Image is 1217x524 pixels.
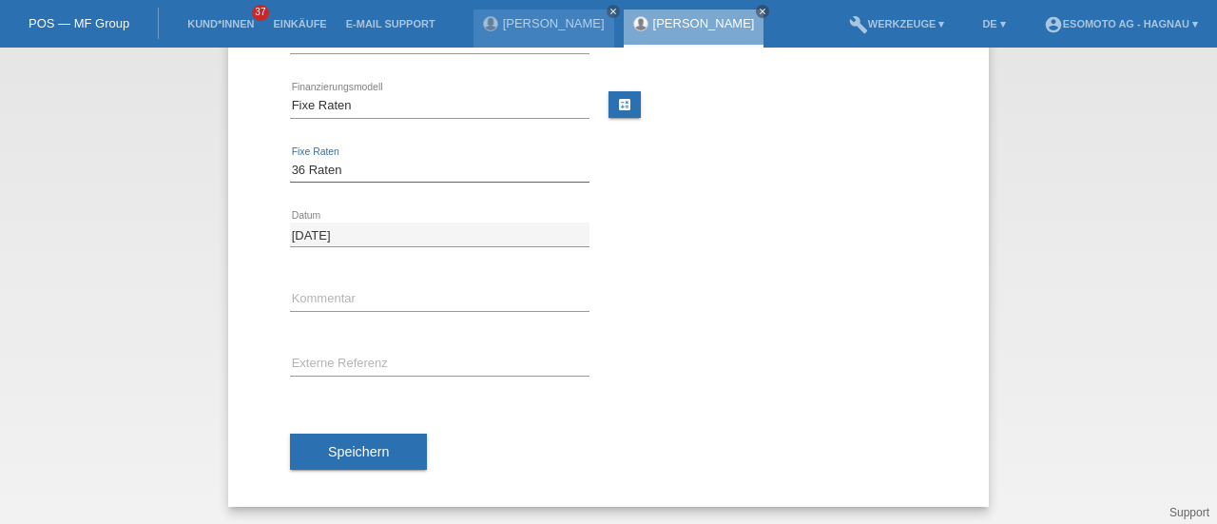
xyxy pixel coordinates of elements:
a: account_circleEsomoto AG - Hagnau ▾ [1034,18,1207,29]
a: Kund*innen [178,18,263,29]
a: [PERSON_NAME] [653,16,755,30]
a: E-Mail Support [337,18,445,29]
span: Speichern [328,444,389,459]
a: Einkäufe [263,18,336,29]
i: close [608,7,618,16]
a: buildWerkzeuge ▾ [840,18,955,29]
a: DE ▾ [973,18,1014,29]
a: close [756,5,769,18]
a: Support [1169,506,1209,519]
a: calculate [608,91,641,118]
a: [PERSON_NAME] [503,16,605,30]
i: build [849,15,868,34]
i: close [758,7,767,16]
i: account_circle [1044,15,1063,34]
a: POS — MF Group [29,16,129,30]
i: calculate [617,97,632,112]
span: 37 [252,5,269,21]
a: close [607,5,620,18]
button: Speichern [290,434,427,470]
